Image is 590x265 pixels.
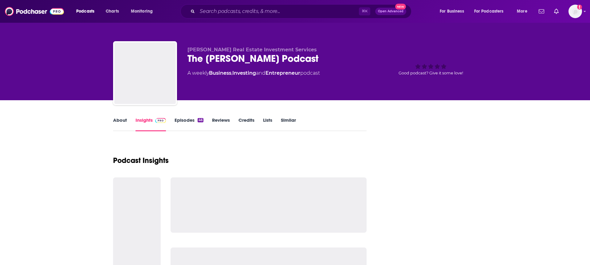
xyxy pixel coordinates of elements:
span: More [517,7,527,16]
button: open menu [435,6,472,16]
span: For Podcasters [474,7,504,16]
span: [PERSON_NAME] Real Estate Investment Services [187,47,317,53]
span: Charts [106,7,119,16]
a: About [113,117,127,131]
div: A weekly podcast [187,69,320,77]
span: For Business [440,7,464,16]
button: Show profile menu [568,5,582,18]
span: Monitoring [131,7,153,16]
img: User Profile [568,5,582,18]
input: Search podcasts, credits, & more... [197,6,359,16]
span: Logged in as JamesRod2024 [568,5,582,18]
span: Podcasts [76,7,94,16]
button: open menu [470,6,513,16]
span: Open Advanced [378,10,403,13]
div: Search podcasts, credits, & more... [186,4,417,18]
img: Podchaser - Follow, Share and Rate Podcasts [5,6,64,17]
a: Entrepreneur [265,70,300,76]
a: InsightsPodchaser Pro [136,117,166,131]
a: Similar [281,117,296,131]
a: Show notifications dropdown [536,6,547,17]
a: Show notifications dropdown [552,6,561,17]
img: Podchaser Pro [155,118,166,123]
span: and [256,70,265,76]
span: New [395,4,406,10]
button: open menu [513,6,535,16]
a: Charts [102,6,123,16]
span: Good podcast? Give it some love! [399,71,463,75]
a: Investing [232,70,256,76]
a: Lists [263,117,272,131]
div: Good podcast? Give it some love! [385,47,477,85]
a: Reviews [212,117,230,131]
button: Open AdvancedNew [375,8,406,15]
div: 46 [198,118,203,122]
a: Credits [238,117,254,131]
button: open menu [72,6,102,16]
span: ⌘ K [359,7,370,15]
a: Episodes46 [175,117,203,131]
svg: Add a profile image [577,5,582,10]
a: Business [209,70,231,76]
button: open menu [127,6,161,16]
h1: Podcast Insights [113,156,169,165]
